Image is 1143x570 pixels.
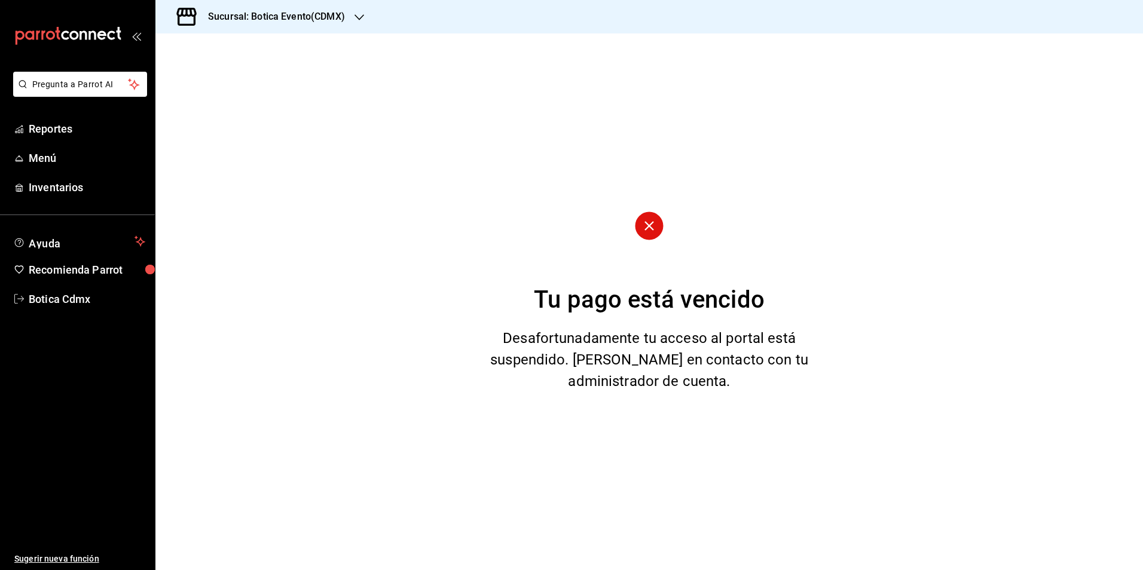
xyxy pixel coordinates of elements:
[29,150,145,166] span: Menú
[13,72,147,97] button: Pregunta a Parrot AI
[29,234,130,249] span: Ayuda
[29,262,145,278] span: Recomienda Parrot
[29,179,145,195] span: Inventarios
[14,553,145,565] span: Sugerir nueva función
[132,31,141,41] button: open_drawer_menu
[487,327,812,392] div: Desafortunadamente tu acceso al portal está suspendido. [PERSON_NAME] en contacto con tu administ...
[8,87,147,99] a: Pregunta a Parrot AI
[32,78,129,91] span: Pregunta a Parrot AI
[198,10,345,24] h3: Sucursal: Botica Evento(CDMX)
[29,121,145,137] span: Reportes
[534,282,765,318] div: Tu pago está vencido
[29,291,145,307] span: Botica Cdmx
